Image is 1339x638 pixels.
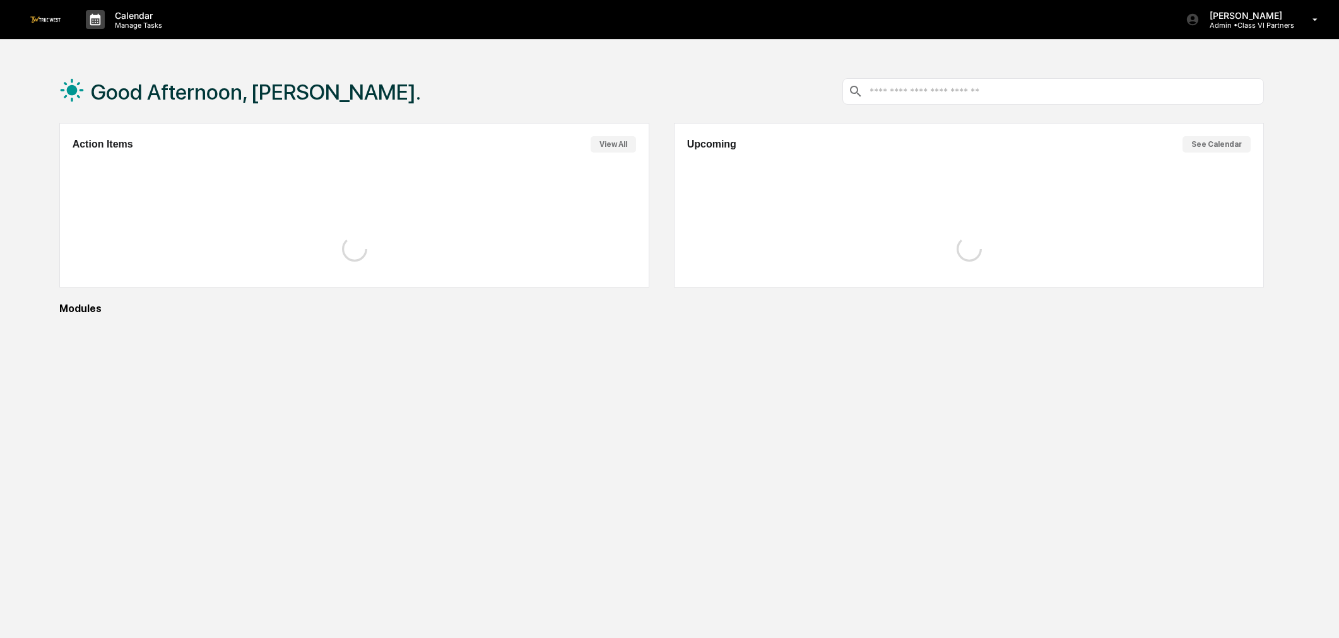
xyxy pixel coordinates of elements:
div: Modules [59,303,1265,315]
p: [PERSON_NAME] [1200,10,1294,21]
h2: Action Items [73,139,133,150]
p: Calendar [105,10,168,21]
p: Manage Tasks [105,21,168,30]
button: View All [591,136,636,153]
h2: Upcoming [687,139,736,150]
h1: Good Afternoon, [PERSON_NAME]. [91,79,421,105]
img: logo [30,16,61,22]
button: See Calendar [1183,136,1251,153]
p: Admin • Class VI Partners [1200,21,1294,30]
